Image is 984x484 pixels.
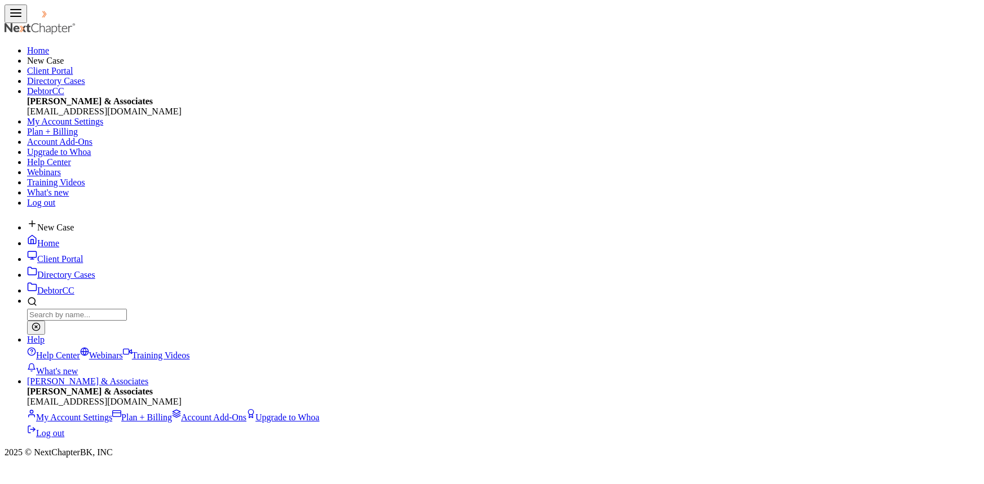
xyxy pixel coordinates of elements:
a: Help [27,335,45,344]
span: New Case [27,56,64,65]
a: Directory Cases [27,270,95,279]
a: Webinars [27,167,61,177]
a: DebtorCC [27,286,74,295]
a: Help Center [27,157,71,167]
a: Training Videos [27,177,85,187]
a: Client Portal [27,254,83,264]
a: Upgrade to Whoa [27,147,91,157]
div: [PERSON_NAME] & Associates [27,387,979,438]
img: NextChapter [27,8,99,20]
a: Client Portal [27,66,73,76]
a: Webinars [80,350,123,360]
span: New Case [37,223,74,232]
a: Log out [27,428,64,438]
input: Search by name... [27,309,127,321]
a: Directory Cases [27,76,85,86]
a: Account Add-Ons [172,412,246,422]
div: 2025 © NextChapterBK, INC [5,447,979,458]
a: My Account Settings [27,412,112,422]
img: NextChapter [5,23,77,34]
a: What's new [27,188,69,197]
span: [EMAIL_ADDRESS][DOMAIN_NAME] [27,397,182,406]
a: Plan + Billing [27,127,78,136]
a: Plan + Billing [112,412,172,422]
a: DebtorCC [27,86,64,96]
a: Home [27,46,49,55]
a: [PERSON_NAME] & Associates [27,376,148,386]
div: Help [27,345,979,376]
a: Help Center [27,350,80,360]
strong: [PERSON_NAME] & Associates [27,96,153,106]
a: Home [27,238,59,248]
a: My Account Settings [27,117,103,126]
span: [EMAIL_ADDRESS][DOMAIN_NAME] [27,106,182,116]
a: Upgrade to Whoa [246,412,319,422]
a: Account Add-Ons [27,137,92,146]
a: Log out [27,198,55,207]
strong: [PERSON_NAME] & Associates [27,387,153,396]
a: What's new [27,366,78,376]
a: Training Videos [123,350,190,360]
